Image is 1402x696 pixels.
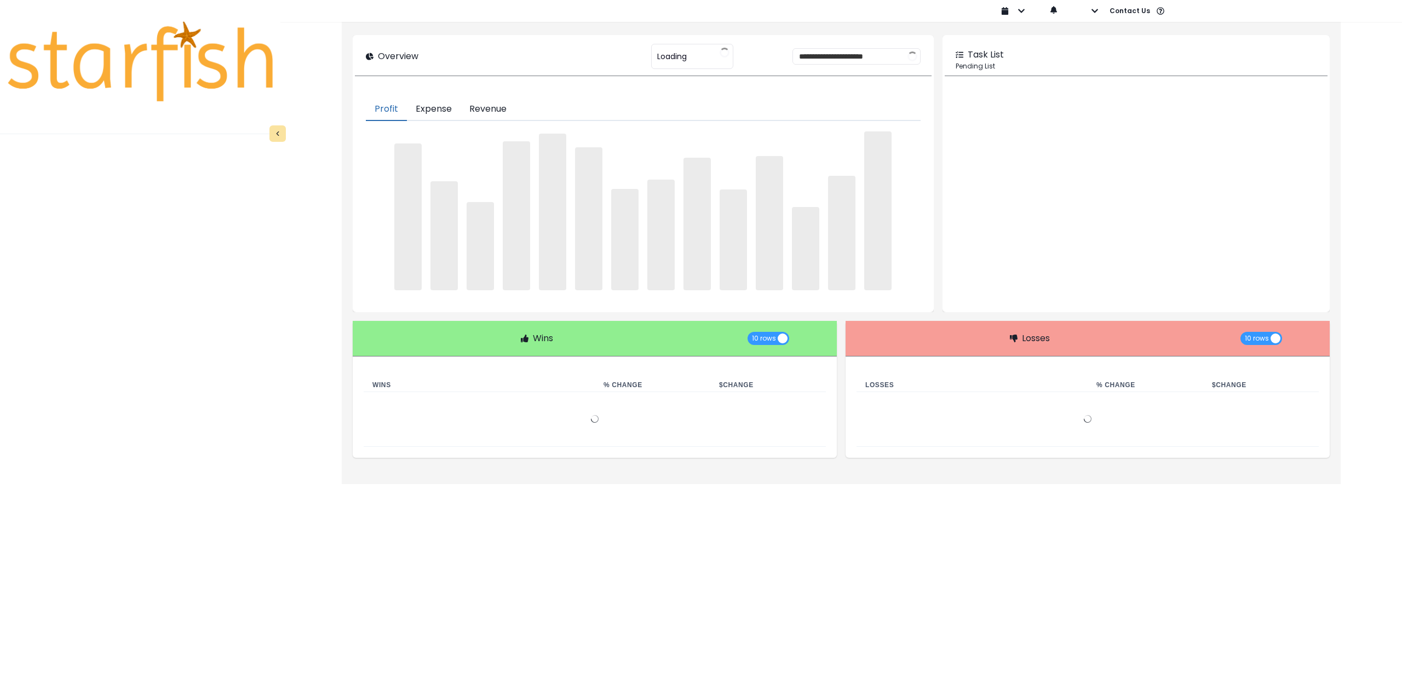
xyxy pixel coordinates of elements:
th: Losses [857,378,1088,392]
span: ‌ [539,134,566,290]
span: ‌ [503,141,530,290]
span: ‌ [864,131,892,290]
span: ‌ [575,147,602,290]
span: ‌ [792,207,819,290]
span: ‌ [467,202,494,290]
button: Expense [407,98,461,121]
th: $ Change [710,378,826,392]
button: Profit [366,98,407,121]
span: ‌ [647,180,675,290]
span: ‌ [611,189,639,290]
p: Wins [533,332,553,345]
span: 10 rows [1245,332,1269,345]
span: ‌ [828,176,855,290]
span: ‌ [756,156,783,290]
p: Task List [968,48,1004,61]
th: % Change [1088,378,1203,392]
th: $ Change [1203,378,1319,392]
span: ‌ [394,143,422,290]
p: Pending List [956,61,1317,71]
th: Wins [364,378,595,392]
button: Revenue [461,98,515,121]
p: Losses [1022,332,1050,345]
p: Overview [378,50,418,63]
span: ‌ [683,158,711,290]
span: 10 rows [752,332,776,345]
span: ‌ [430,181,458,290]
th: % Change [595,378,710,392]
span: ‌ [720,189,747,290]
span: Loading [657,45,687,68]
